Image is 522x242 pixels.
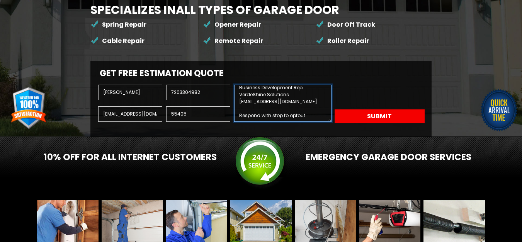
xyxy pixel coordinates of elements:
input: Phone [166,85,230,100]
li: Spring Repair [90,17,203,33]
b: Specializes in [90,2,339,18]
li: Cable Repair [90,33,203,49]
input: Name [98,85,162,100]
li: Remote Repair [203,33,316,49]
input: Enter email [98,106,162,122]
li: Door Off Track [316,17,428,33]
button: Submit [335,109,425,123]
h2: Get Free Estimation Quote [94,68,428,78]
li: Roller Repair [316,33,428,49]
li: Opener Repair [203,17,316,33]
iframe: reCAPTCHA [335,85,425,108]
h2: 10% OFF For All Internet Customers [35,152,217,163]
h2: Emergency Garage Door services [306,152,487,163]
img: srv.png [235,136,287,189]
input: Zip [166,106,230,122]
span: All Types of Garage Door [176,2,339,18]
